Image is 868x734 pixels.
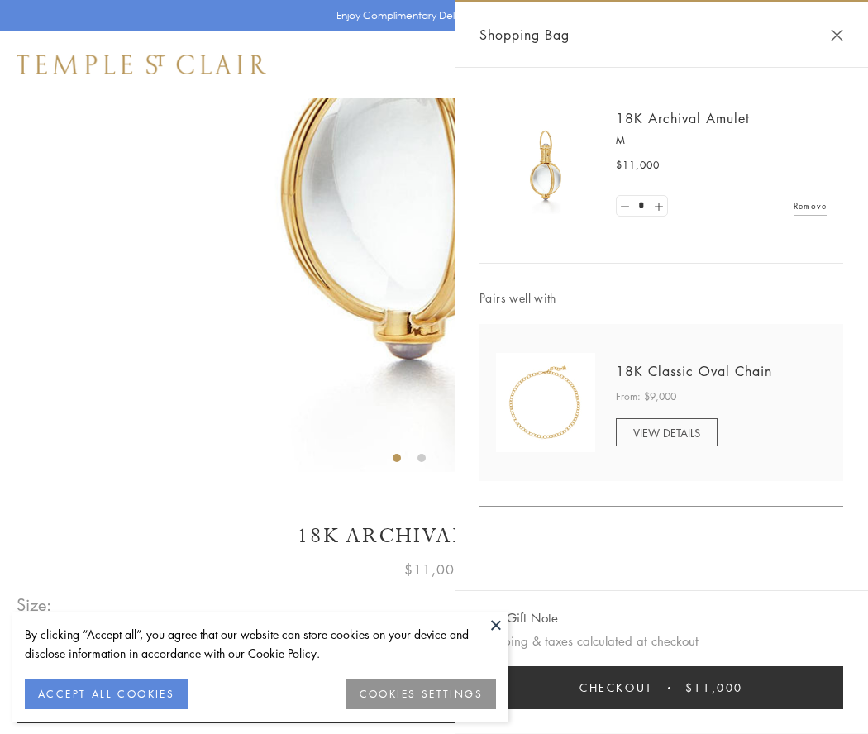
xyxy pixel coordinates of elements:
[17,55,266,74] img: Temple St. Clair
[496,353,595,452] img: N88865-OV18
[17,522,851,550] h1: 18K Archival Amulet
[479,631,843,651] p: Shipping & taxes calculated at checkout
[25,625,496,663] div: By clicking “Accept all”, you agree that our website can store cookies on your device and disclos...
[616,388,676,405] span: From: $9,000
[616,362,772,380] a: 18K Classic Oval Chain
[479,608,558,628] button: Add Gift Note
[496,116,595,215] img: 18K Archival Amulet
[616,132,827,149] p: M
[650,196,666,217] a: Set quantity to 2
[25,679,188,709] button: ACCEPT ALL COOKIES
[346,679,496,709] button: COOKIES SETTINGS
[685,679,743,697] span: $11,000
[336,7,524,24] p: Enjoy Complimentary Delivery & Returns
[616,418,718,446] a: VIEW DETAILS
[617,196,633,217] a: Set quantity to 0
[17,591,53,618] span: Size:
[479,24,570,45] span: Shopping Bag
[794,197,827,215] a: Remove
[479,288,843,307] span: Pairs well with
[479,666,843,709] button: Checkout $11,000
[616,109,750,127] a: 18K Archival Amulet
[579,679,653,697] span: Checkout
[616,157,660,174] span: $11,000
[633,425,700,441] span: VIEW DETAILS
[404,559,464,580] span: $11,000
[831,29,843,41] button: Close Shopping Bag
